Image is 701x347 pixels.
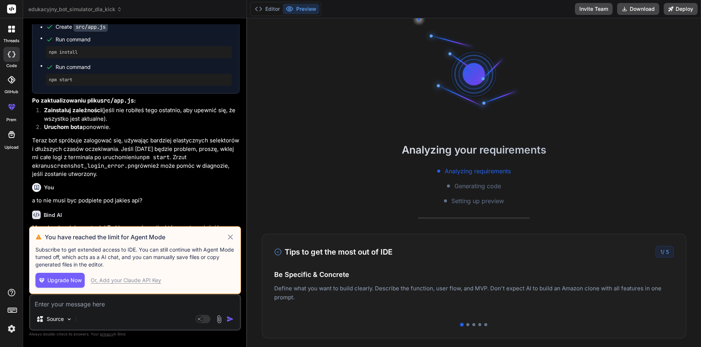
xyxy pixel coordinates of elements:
[140,154,170,161] code: npm start
[666,249,669,255] span: 5
[44,184,54,191] h6: You
[4,144,19,151] label: Upload
[91,277,161,284] div: Or, Add your Claude API Key
[664,3,698,15] button: Deploy
[56,36,232,43] span: Run command
[50,162,138,170] code: screenshot_login_error.png
[6,117,16,123] label: prem
[56,63,232,71] span: Run command
[226,315,234,323] img: icon
[454,182,501,190] span: Generating code
[56,23,108,31] div: Create
[35,246,235,268] p: Subscribe to get extended access to IDE. You can still continue with Agent Mode turned off, which...
[274,269,674,280] h4: Be Specific & Concrete
[38,123,240,133] li: ponownie.
[66,316,72,322] img: Pick Models
[5,322,18,335] img: settings
[100,332,113,336] span: privacy
[4,89,18,95] label: GitHub
[49,49,229,55] pre: npm install
[6,63,17,69] label: code
[252,4,283,14] button: Editor
[73,22,108,32] code: src/app.js
[32,224,240,232] p: Masz bardzo dobre pytanie! To kluczowa kwestia, którą warto wyjaśnić.
[32,196,240,205] p: a to nie musi byc podpiete pod jakies api?
[247,142,701,158] h2: Analyzing your requirements
[38,106,240,123] li: (jeśli nie robiłeś tego ostatnio, aby upewnić się, że wszystko jest aktualne).
[44,123,83,130] strong: Uruchom bota
[44,107,102,114] strong: Zainstaluj zależności
[29,331,241,338] p: Always double-check its answers. Your in Bind
[283,4,319,14] button: Preview
[617,3,659,15] button: Download
[47,315,64,323] p: Source
[32,97,136,104] strong: Po zaktualizowaniu pliku :
[28,6,122,13] span: edukacyjny_bot_simulator_dla_kick
[215,315,223,324] img: attachment
[44,211,62,219] h6: Bind AI
[445,167,511,176] span: Analyzing requirements
[451,196,504,205] span: Setting up preview
[100,97,134,104] code: src/app.js
[3,38,19,44] label: threads
[655,246,674,258] div: /
[49,77,229,83] pre: npm start
[575,3,613,15] button: Invite Team
[47,277,82,284] span: Upgrade Now
[274,246,392,258] h3: Tips to get the most out of IDE
[660,249,663,255] span: 1
[32,136,240,179] p: Teraz bot spróbuje zalogować się, używając bardziej elastycznych selektorów i dłuższych czasów oc...
[35,273,85,288] button: Upgrade Now
[45,233,226,242] h3: You have reached the limit for Agent Mode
